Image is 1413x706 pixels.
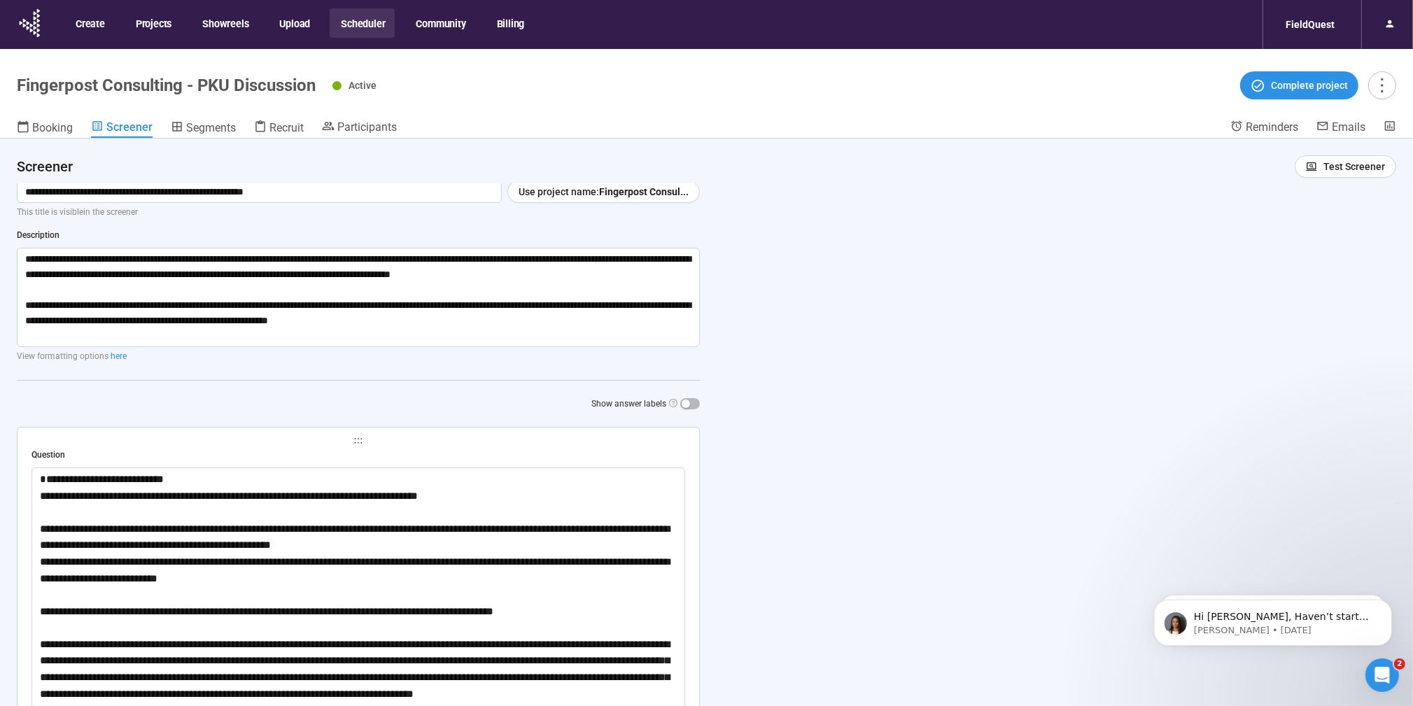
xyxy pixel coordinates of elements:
[106,120,153,134] span: Screener
[125,8,181,38] button: Projects
[17,157,1284,176] h4: Screener
[268,8,320,38] button: Upload
[349,80,377,91] span: Active
[31,436,685,446] span: holder
[1372,76,1391,94] span: more
[330,8,395,38] button: Scheduler
[17,76,316,95] h1: Fingerpost Consulting - PKU Discussion
[1368,71,1396,99] button: more
[1133,570,1413,668] iframe: Intercom notifications message
[507,181,700,203] button: Use project name:Fingerpost Consul...
[519,184,599,199] span: Use project name:
[1277,11,1343,38] div: FieldQuest
[91,120,153,138] a: Screener
[1323,159,1385,174] span: Test Screener
[1271,78,1348,93] span: Complete project
[1230,120,1298,136] a: Reminders
[1240,71,1358,99] button: Complete project
[1394,658,1405,670] span: 2
[599,186,689,197] b: Fingerpost Consul...
[669,399,677,407] span: question-circle
[191,8,258,38] button: Showreels
[111,351,127,361] a: here
[31,449,685,462] div: Question
[337,120,397,134] span: Participants
[322,120,397,136] a: Participants
[486,8,535,38] button: Billing
[1332,120,1365,134] span: Emails
[64,8,115,38] button: Create
[254,120,304,138] a: Recruit
[171,120,236,138] a: Segments
[186,121,236,134] span: Segments
[1365,658,1399,692] iframe: Intercom live chat
[1316,120,1365,136] a: Emails
[405,8,475,38] button: Community
[17,206,700,219] p: This title is visible in the screener
[17,350,700,363] p: View formatting options
[17,229,700,242] div: Description
[591,397,700,411] label: Show answer labels
[17,120,73,138] a: Booking
[269,121,304,134] span: Recruit
[1246,120,1298,134] span: Reminders
[32,121,73,134] span: Booking
[680,398,700,409] button: Show answer labels
[1295,155,1396,178] button: Test Screener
